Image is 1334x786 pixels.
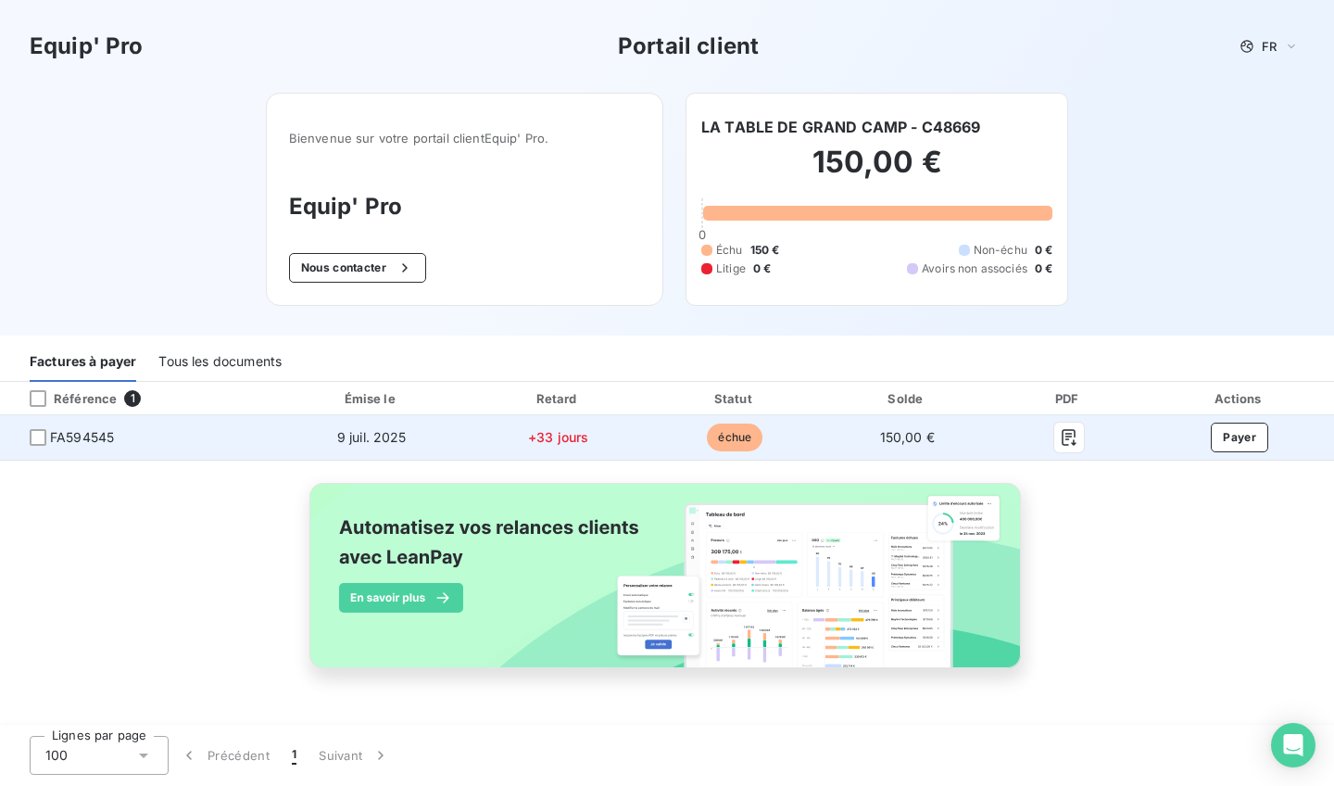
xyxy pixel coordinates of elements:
[701,144,1052,199] h2: 150,00 €
[30,343,136,382] div: Factures à payer
[996,389,1141,408] div: PDF
[30,30,144,63] h3: Equip' Pro
[15,390,117,407] div: Référence
[880,429,935,445] span: 150,00 €
[1211,423,1268,452] button: Payer
[922,260,1027,277] span: Avoirs non associés
[716,260,746,277] span: Litige
[618,30,759,63] h3: Portail client
[278,389,465,408] div: Émise le
[701,116,981,138] h6: LA TABLE DE GRAND CAMP - C48669
[292,746,296,765] span: 1
[289,253,426,283] button: Nous contacter
[308,736,401,775] button: Suivant
[825,389,988,408] div: Solde
[158,343,282,382] div: Tous les documents
[169,736,281,775] button: Précédent
[1271,723,1315,767] div: Open Intercom Messenger
[1149,389,1330,408] div: Actions
[289,190,640,223] h3: Equip' Pro
[651,389,818,408] div: Statut
[750,242,780,259] span: 150 €
[698,227,706,242] span: 0
[1262,39,1277,54] span: FR
[124,390,141,407] span: 1
[707,424,762,451] span: échue
[716,242,743,259] span: Échu
[974,242,1027,259] span: Non-échu
[50,428,114,447] span: FA594545
[289,131,640,146] span: Bienvenue sur votre portail client Equip' Pro .
[1035,242,1052,259] span: 0 €
[472,389,644,408] div: Retard
[281,736,308,775] button: 1
[293,472,1041,700] img: banner
[753,260,771,277] span: 0 €
[1035,260,1052,277] span: 0 €
[528,429,588,445] span: +33 jours
[337,429,407,445] span: 9 juil. 2025
[45,746,68,765] span: 100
